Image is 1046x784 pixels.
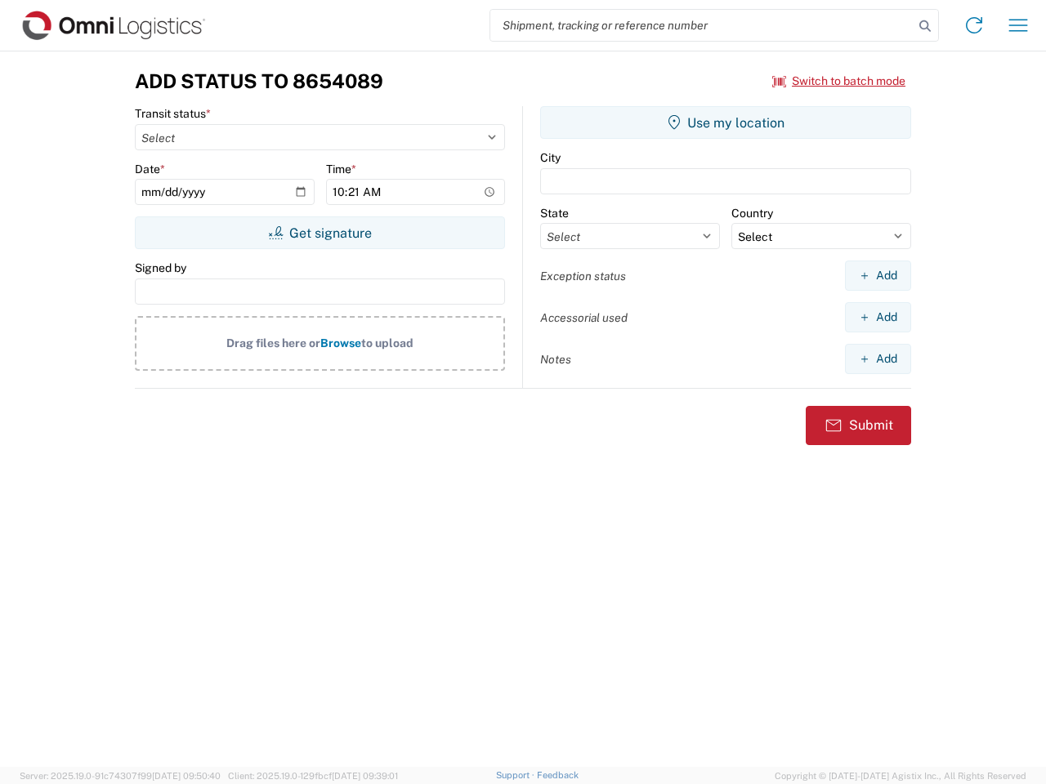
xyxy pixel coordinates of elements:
[540,206,569,220] label: State
[135,106,211,121] label: Transit status
[775,768,1026,783] span: Copyright © [DATE]-[DATE] Agistix Inc., All Rights Reserved
[540,106,911,139] button: Use my location
[537,770,579,780] a: Feedback
[135,216,505,249] button: Get signature
[496,770,537,780] a: Support
[540,269,626,283] label: Exception status
[490,10,914,41] input: Shipment, tracking or reference number
[326,162,356,176] label: Time
[361,336,413,350] span: to upload
[731,206,773,220] label: Country
[135,69,383,93] h3: Add Status to 8654089
[20,771,221,781] span: Server: 2025.19.0-91c74307f99
[845,261,911,291] button: Add
[806,406,911,445] button: Submit
[135,162,165,176] label: Date
[320,336,361,350] span: Browse
[772,68,905,95] button: Switch to batch mode
[540,352,571,367] label: Notes
[540,310,628,325] label: Accessorial used
[845,344,911,374] button: Add
[135,261,186,275] label: Signed by
[152,771,221,781] span: [DATE] 09:50:40
[540,150,561,165] label: City
[226,336,320,350] span: Drag files here or
[845,302,911,332] button: Add
[332,771,398,781] span: [DATE] 09:39:01
[228,771,398,781] span: Client: 2025.19.0-129fbcf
